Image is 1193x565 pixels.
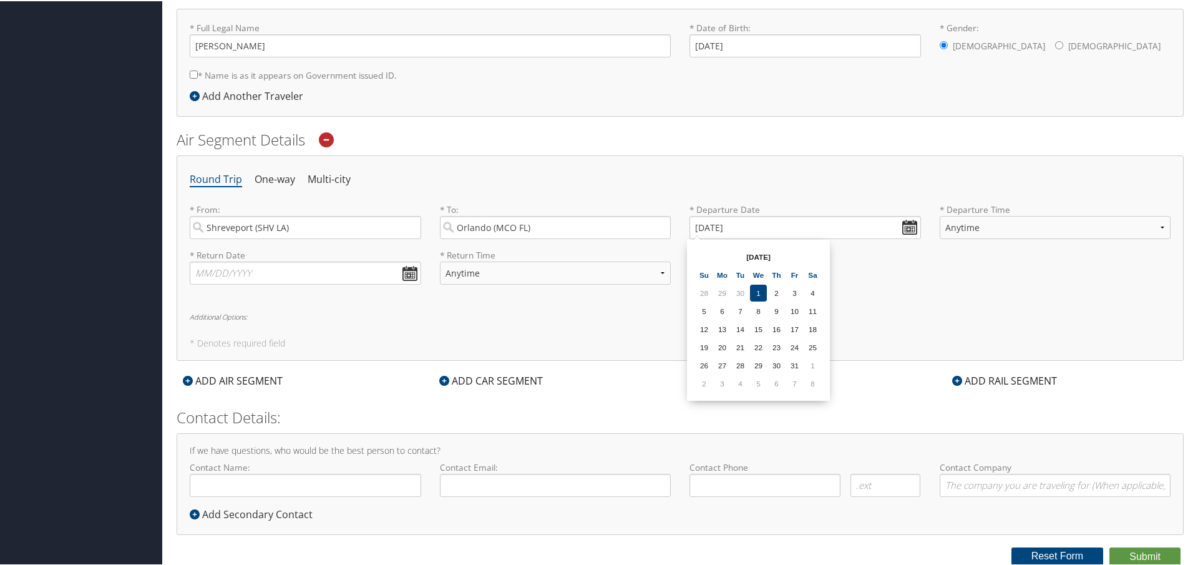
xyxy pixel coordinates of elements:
td: 11 [804,302,821,318]
td: 21 [732,338,749,355]
h2: Contact Details: [177,406,1184,427]
td: 29 [750,356,767,373]
th: [DATE] [714,247,803,264]
input: .ext [850,473,921,496]
td: 13 [714,320,731,337]
li: Multi-city [308,167,351,190]
th: Th [768,265,785,282]
td: 25 [804,338,821,355]
td: 19 [696,338,713,355]
td: 4 [732,374,749,391]
td: 1 [750,283,767,300]
h2: Air Segment Details [177,128,1184,149]
label: * Departure Time [940,202,1171,248]
label: * Departure Date [689,202,921,215]
td: 7 [786,374,803,391]
label: * To: [440,202,671,238]
td: 24 [786,338,803,355]
input: City or Airport Code [440,215,671,238]
label: * Return Time [440,248,671,260]
button: Submit [1109,546,1181,565]
td: 6 [714,302,731,318]
td: 20 [714,338,731,355]
label: * Gender: [940,21,1171,58]
h4: If we have questions, who would be the best person to contact? [190,445,1171,454]
td: 26 [696,356,713,373]
label: * From: [190,202,421,238]
td: 10 [786,302,803,318]
input: * Name is as it appears on Government issued ID. [190,69,198,77]
input: MM/DD/YYYY [190,260,421,283]
th: We [750,265,767,282]
h6: Additional Options: [190,312,1171,319]
td: 28 [696,283,713,300]
td: 1 [804,356,821,373]
label: * Return Date [190,248,421,260]
label: * Name is as it appears on Government issued ID. [190,62,397,86]
th: Sa [804,265,821,282]
input: * Date of Birth: [689,33,921,56]
label: Contact Company [940,460,1171,496]
td: 27 [714,356,731,373]
div: ADD AIR SEGMENT [177,372,289,387]
td: 30 [768,356,785,373]
input: * Full Legal Name [190,33,671,56]
td: 8 [804,374,821,391]
label: [DEMOGRAPHIC_DATA] [953,33,1045,57]
label: * Date of Birth: [689,21,921,56]
td: 3 [714,374,731,391]
div: Add Secondary Contact [190,506,319,521]
td: 22 [750,338,767,355]
td: 2 [768,283,785,300]
td: 4 [804,283,821,300]
td: 9 [768,302,785,318]
button: Reset Form [1011,546,1104,564]
td: 30 [732,283,749,300]
input: Contact Name: [190,473,421,496]
input: MM/DD/YYYY [689,215,921,238]
label: [DEMOGRAPHIC_DATA] [1068,33,1161,57]
th: Mo [714,265,731,282]
th: Su [696,265,713,282]
td: 18 [804,320,821,337]
td: 14 [732,320,749,337]
td: 15 [750,320,767,337]
div: ADD CAR SEGMENT [433,372,549,387]
li: Round Trip [190,167,242,190]
td: 3 [786,283,803,300]
td: 28 [732,356,749,373]
label: Contact Name: [190,460,421,496]
div: Add Another Traveler [190,87,309,102]
input: * Gender:[DEMOGRAPHIC_DATA][DEMOGRAPHIC_DATA] [940,40,948,48]
input: Contact Email: [440,473,671,496]
input: * Gender:[DEMOGRAPHIC_DATA][DEMOGRAPHIC_DATA] [1055,40,1063,48]
td: 31 [786,356,803,373]
td: 7 [732,302,749,318]
label: * Full Legal Name [190,21,671,56]
td: 23 [768,338,785,355]
th: Fr [786,265,803,282]
td: 5 [696,302,713,318]
div: ADD RAIL SEGMENT [946,372,1063,387]
td: 2 [696,374,713,391]
td: 8 [750,302,767,318]
td: 5 [750,374,767,391]
td: 29 [714,283,731,300]
select: * Departure Time [940,215,1171,238]
td: 6 [768,374,785,391]
h5: * Denotes required field [190,338,1171,346]
input: Contact Company [940,473,1171,496]
td: 17 [786,320,803,337]
li: One-way [255,167,295,190]
label: Contact Email: [440,460,671,496]
td: 12 [696,320,713,337]
td: 16 [768,320,785,337]
label: Contact Phone [689,460,921,473]
th: Tu [732,265,749,282]
input: City or Airport Code [190,215,421,238]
